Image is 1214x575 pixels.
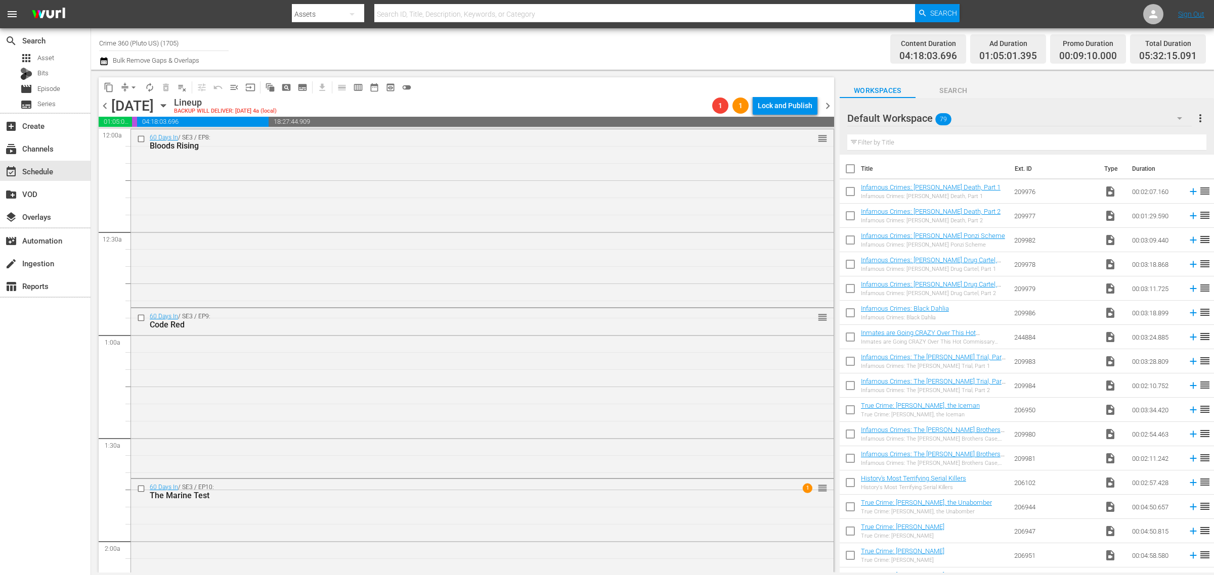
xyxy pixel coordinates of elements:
svg: Add to Schedule [1188,307,1199,318]
span: reorder [1199,306,1211,318]
svg: Add to Schedule [1188,380,1199,391]
span: Episode [20,83,32,95]
td: 00:03:34.420 [1128,398,1184,422]
span: date_range_outlined [369,82,379,92]
span: Day Calendar View [330,77,350,97]
a: Infamous Crimes: [PERSON_NAME] Drug Cartel, Part 1 [861,256,1001,271]
span: Video [1104,185,1116,198]
div: Infamous Crimes: Black Dahlia [861,314,949,321]
td: 209980 [1010,422,1100,446]
td: 00:02:10.752 [1128,373,1184,398]
div: History's Most Terrifying Serial Killers [861,484,966,491]
a: True Crime: [PERSON_NAME], the Iceman [861,402,980,409]
svg: Add to Schedule [1188,453,1199,464]
span: Video [1104,282,1116,295]
span: Customize Events [190,77,210,97]
div: / SE3 / EP8: [150,134,776,151]
div: Default Workspace [847,104,1192,132]
span: reorder [817,133,828,144]
span: Video [1104,234,1116,246]
svg: Add to Schedule [1188,234,1199,246]
th: Type [1098,155,1126,183]
span: Search [916,84,991,97]
span: reorder [1199,330,1211,343]
span: reorder [1199,524,1211,537]
span: Remove Gaps & Overlaps [117,79,142,95]
a: True Crime: [PERSON_NAME] [861,547,944,555]
span: Ingestion [5,258,17,270]
img: ans4CAIJ8jUAAAAAAAAAAAAAAAAAAAAAAAAgQb4GAAAAAAAAAAAAAAAAAAAAAAAAJMjXAAAAAAAAAAAAAAAAAAAAAAAAgAT5G... [24,3,73,26]
td: 206950 [1010,398,1100,422]
div: True Crime: [PERSON_NAME], the Unabomber [861,508,992,515]
span: compress [120,82,130,92]
a: 60 Days In [150,134,178,141]
td: 00:03:28.809 [1128,349,1184,373]
span: arrow_drop_down [128,82,139,92]
span: Series [20,99,32,111]
span: autorenew_outlined [145,82,155,92]
span: Video [1104,355,1116,367]
td: 00:04:50.815 [1128,519,1184,543]
td: 209981 [1010,446,1100,470]
td: 00:03:11.725 [1128,276,1184,301]
a: Infamous Crimes: [PERSON_NAME] Drug Cartel, Part 2 [861,280,1001,296]
div: True Crime: [PERSON_NAME] [861,557,944,563]
svg: Add to Schedule [1188,186,1199,197]
span: playlist_remove_outlined [177,82,187,92]
span: auto_awesome_motion_outlined [265,82,275,92]
a: Infamous Crimes: [PERSON_NAME] Death, Part 2 [861,208,1001,215]
span: Video [1104,404,1116,416]
td: 206102 [1010,470,1100,495]
span: Fill episodes with ad slates [226,79,242,95]
span: reorder [1199,355,1211,367]
th: Ext. ID [1009,155,1098,183]
span: 18:27:44.909 [269,117,834,127]
td: 209984 [1010,373,1100,398]
span: Download as CSV [311,77,330,97]
div: Infamous Crimes: The [PERSON_NAME] Trial, Part 2 [861,387,1006,394]
span: Revert to Primary Episode [210,79,226,95]
span: reorder [1199,209,1211,221]
td: 244884 [1010,325,1100,349]
a: Infamous Crimes: [PERSON_NAME] Ponzi Scheme [861,232,1005,239]
span: reorder [1199,452,1211,464]
span: Video [1104,331,1116,343]
span: reorder [1199,476,1211,488]
span: Asset [20,52,32,64]
td: 00:03:24.885 [1128,325,1184,349]
div: Lock and Publish [758,97,812,115]
svg: Add to Schedule [1188,550,1199,561]
span: Select an event to delete [158,79,174,95]
div: / SE3 / EP10: [150,484,776,500]
td: 206951 [1010,543,1100,567]
span: 04:18:03.696 [899,51,957,62]
div: Infamous Crimes: The [PERSON_NAME] Trial, Part 1 [861,363,1006,369]
span: menu [6,8,18,20]
div: Infamous Crimes: [PERSON_NAME] Death, Part 2 [861,217,1001,224]
span: 00:09:10.000 [132,117,137,127]
div: Infamous Crimes: [PERSON_NAME] Ponzi Scheme [861,242,1005,248]
span: content_copy [104,82,114,92]
button: reorder [817,483,828,493]
span: reorder [1199,427,1211,440]
a: History's Most Terrifying Serial Killers [861,474,966,482]
span: 1 [712,102,728,110]
div: Infamous Crimes: The [PERSON_NAME] Brothers Case, Part 2 [861,460,1006,466]
span: 04:18:03.696 [137,117,269,127]
span: Asset [37,53,54,63]
td: 209979 [1010,276,1100,301]
div: Ad Duration [979,36,1037,51]
td: 206944 [1010,495,1100,519]
span: Overlays [5,211,17,223]
span: reorder [817,483,828,494]
span: reorder [1199,282,1211,294]
td: 00:01:29.590 [1128,204,1184,228]
span: Video [1104,525,1116,537]
span: Video [1104,476,1116,489]
span: 79 [935,109,951,130]
div: The Marine Test [150,491,776,500]
span: reorder [1199,549,1211,561]
span: Video [1104,210,1116,222]
span: 24 hours Lineup View is OFF [399,79,415,95]
a: Infamous Crimes: The [PERSON_NAME] Trial, Part 2 [861,377,1006,393]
